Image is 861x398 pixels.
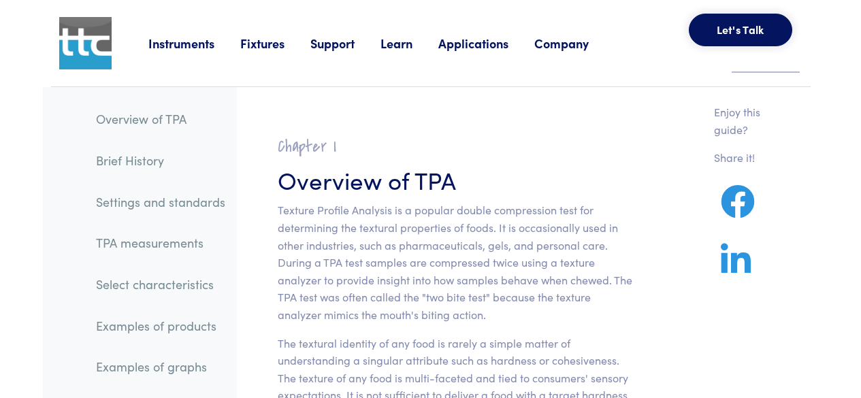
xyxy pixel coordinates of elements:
a: Support [310,35,380,52]
p: Enjoy this guide? [714,103,778,138]
img: ttc_logo_1x1_v1.0.png [59,17,112,69]
a: Select characteristics [85,269,236,300]
h2: Chapter I [278,136,632,157]
a: Company [534,35,615,52]
a: Learn [380,35,438,52]
a: Applications [438,35,534,52]
a: TPA measurements [85,227,236,259]
a: Examples of graphs [85,351,236,382]
button: Let's Talk [689,14,792,46]
a: Fixtures [240,35,310,52]
a: Examples of products [85,310,236,342]
p: Share it! [714,149,778,167]
a: Settings and standards [85,186,236,218]
h3: Overview of TPA [278,163,632,196]
a: Brief History [85,145,236,176]
a: Instruments [148,35,240,52]
a: Share on LinkedIn [714,259,758,276]
p: Texture Profile Analysis is a popular double compression test for determining the textural proper... [278,201,632,323]
a: Overview of TPA [85,103,236,135]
